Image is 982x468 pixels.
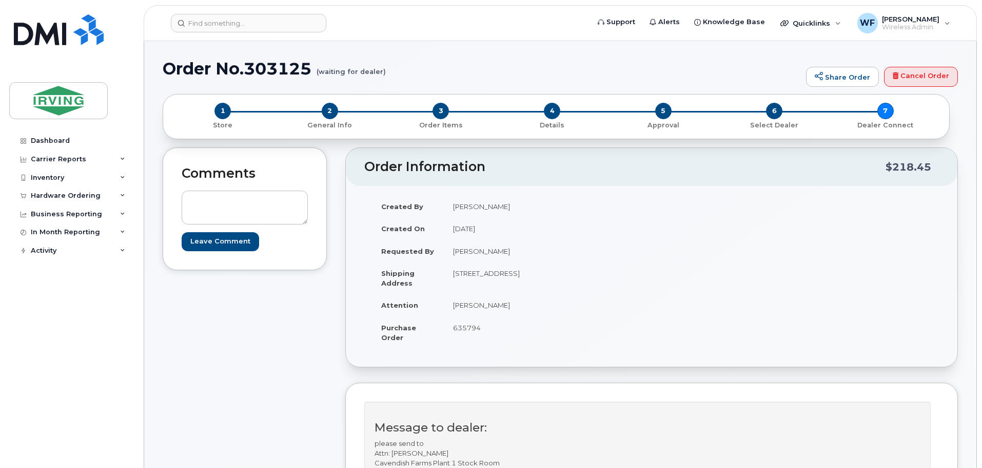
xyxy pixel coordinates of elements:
[375,421,920,434] h3: Message to dealer:
[453,324,481,332] span: 635794
[182,166,308,181] h2: Comments
[607,119,719,130] a: 5 Approval
[389,121,493,130] p: Order Items
[884,67,958,87] a: Cancel Order
[385,119,497,130] a: 3 Order Items
[317,60,386,76] small: (waiting for dealer)
[806,67,879,87] a: Share Order
[886,157,931,177] div: $218.45
[444,262,644,294] td: [STREET_ADDRESS]
[322,103,338,119] span: 2
[381,269,415,287] strong: Shipping Address
[182,232,259,251] input: Leave Comment
[444,240,644,263] td: [PERSON_NAME]
[381,247,434,255] strong: Requested By
[497,119,608,130] a: 4 Details
[655,103,672,119] span: 5
[381,324,416,342] strong: Purchase Order
[612,121,715,130] p: Approval
[171,119,274,130] a: 1 Store
[444,217,644,240] td: [DATE]
[501,121,604,130] p: Details
[723,121,826,130] p: Select Dealer
[719,119,830,130] a: 6 Select Dealer
[381,202,423,211] strong: Created By
[279,121,382,130] p: General Info
[766,103,782,119] span: 6
[175,121,270,130] p: Store
[544,103,560,119] span: 4
[364,160,886,174] h2: Order Information
[381,301,418,309] strong: Attention
[444,195,644,218] td: [PERSON_NAME]
[444,294,644,316] td: [PERSON_NAME]
[433,103,449,119] span: 3
[381,224,425,233] strong: Created On
[214,103,231,119] span: 1
[274,119,386,130] a: 2 General Info
[163,60,801,78] h1: Order No.303125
